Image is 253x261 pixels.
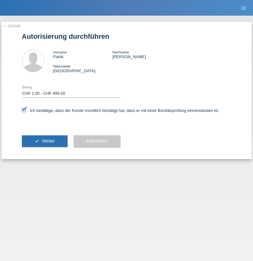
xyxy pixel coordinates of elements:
[22,135,68,147] button: check Weiter
[42,138,55,143] span: Weiter
[112,50,172,59] div: [PERSON_NAME]
[53,64,113,73] div: [GEOGRAPHIC_DATA]
[237,6,250,10] a: menu
[53,64,70,68] span: Nationalität
[3,23,21,28] a: ← Zurück
[53,50,113,59] div: Patrik
[22,108,220,113] label: Ich bestätige, dass der Kunde mündlich bestätigt hat, dass er mit einer Bonitätsprüfung einversta...
[86,138,108,143] span: Abbrechen
[34,138,39,143] i: check
[112,50,129,54] span: Nachname
[240,5,247,11] i: menu
[74,135,120,147] button: Abbrechen
[22,33,231,40] h1: Autorisierung durchführen
[53,50,67,54] span: Vorname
